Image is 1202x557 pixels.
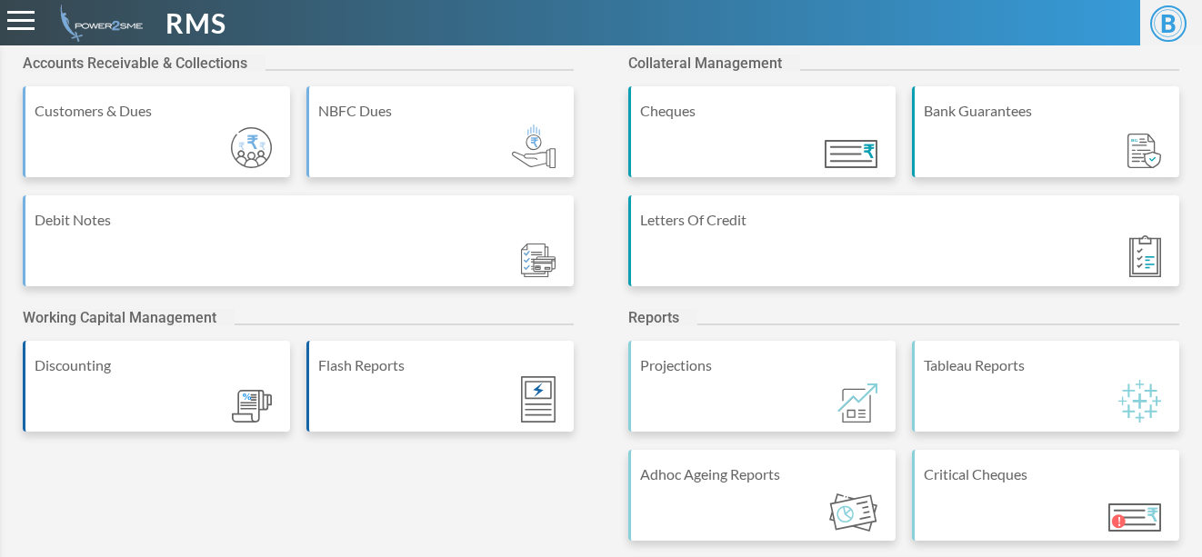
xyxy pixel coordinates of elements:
img: Module_ic [1129,235,1161,277]
a: Customers & Dues Module_ic [23,86,290,195]
a: Debit Notes Module_ic [23,195,574,304]
img: Module_ic [837,383,877,423]
a: Flash Reports Module_ic [306,341,574,450]
div: NBFC Dues [318,100,565,122]
img: Module_ic [521,376,556,423]
img: Module_ic [521,244,556,277]
img: admin [53,5,143,42]
h2: Reports [628,309,697,326]
img: Module_ic [231,127,272,168]
div: Critical Cheques [924,463,1170,485]
div: Projections [640,354,886,376]
div: Bank Guarantees [924,100,1170,122]
a: NBFC Dues Module_ic [306,86,574,195]
h2: Working Capital Management [23,309,235,326]
img: Module_ic [232,390,272,423]
a: Projections Module_ic [628,341,896,450]
div: Cheques [640,100,886,122]
div: Customers & Dues [35,100,281,122]
a: Cheques Module_ic [628,86,896,195]
div: Discounting [35,354,281,376]
a: Letters Of Credit Module_ic [628,195,1179,304]
div: Debit Notes [35,209,565,231]
a: Discounting Module_ic [23,341,290,450]
img: Module_ic [1127,134,1161,169]
img: Module_ic [1108,503,1161,532]
img: Module_ic [829,493,877,532]
a: Tableau Reports Module_ic [912,341,1179,450]
img: Module_ic [825,140,877,168]
h2: Collateral Management [628,55,800,72]
a: Bank Guarantees Module_ic [912,86,1179,195]
img: Module_ic [1118,380,1161,423]
h2: Accounts Receivable & Collections [23,55,265,72]
div: Tableau Reports [924,354,1170,376]
div: Adhoc Ageing Reports [640,463,886,485]
div: Letters Of Credit [640,209,1170,231]
img: Module_ic [512,124,556,168]
span: B [1150,5,1187,42]
div: Flash Reports [318,354,565,376]
span: RMS [165,3,226,44]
